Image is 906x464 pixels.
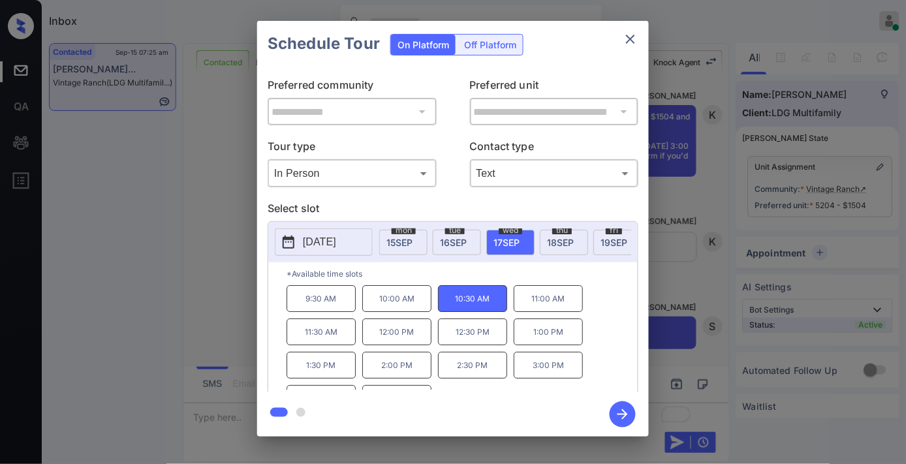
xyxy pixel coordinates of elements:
[606,226,622,234] span: fri
[470,77,639,98] p: Preferred unit
[362,385,431,412] p: 4:00 PM
[470,138,639,159] p: Contact type
[287,352,356,379] p: 1:30 PM
[362,352,431,379] p: 2:00 PM
[514,285,583,312] p: 11:00 AM
[303,234,336,250] p: [DATE]
[392,226,416,234] span: mon
[391,35,456,55] div: On Platform
[438,318,507,345] p: 12:30 PM
[379,230,428,255] div: date-select
[268,200,638,221] p: Select slot
[275,228,373,256] button: [DATE]
[499,226,522,234] span: wed
[268,138,437,159] p: Tour type
[473,162,636,184] div: Text
[458,35,523,55] div: Off Platform
[438,285,507,312] p: 10:30 AM
[593,230,642,255] div: date-select
[514,318,583,345] p: 1:00 PM
[287,385,356,412] p: 3:30 PM
[445,226,465,234] span: tue
[602,397,644,431] button: btn-next
[547,237,574,248] span: 18 SEP
[386,237,413,248] span: 15 SEP
[514,352,583,379] p: 3:00 PM
[440,237,467,248] span: 16 SEP
[257,21,390,67] h2: Schedule Tour
[271,162,433,184] div: In Person
[362,285,431,312] p: 10:00 AM
[486,230,535,255] div: date-select
[552,226,572,234] span: thu
[287,318,356,345] p: 11:30 AM
[438,352,507,379] p: 2:30 PM
[287,285,356,312] p: 9:30 AM
[268,77,437,98] p: Preferred community
[617,26,644,52] button: close
[493,237,520,248] span: 17 SEP
[540,230,588,255] div: date-select
[433,230,481,255] div: date-select
[601,237,627,248] span: 19 SEP
[362,318,431,345] p: 12:00 PM
[287,262,638,285] p: *Available time slots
